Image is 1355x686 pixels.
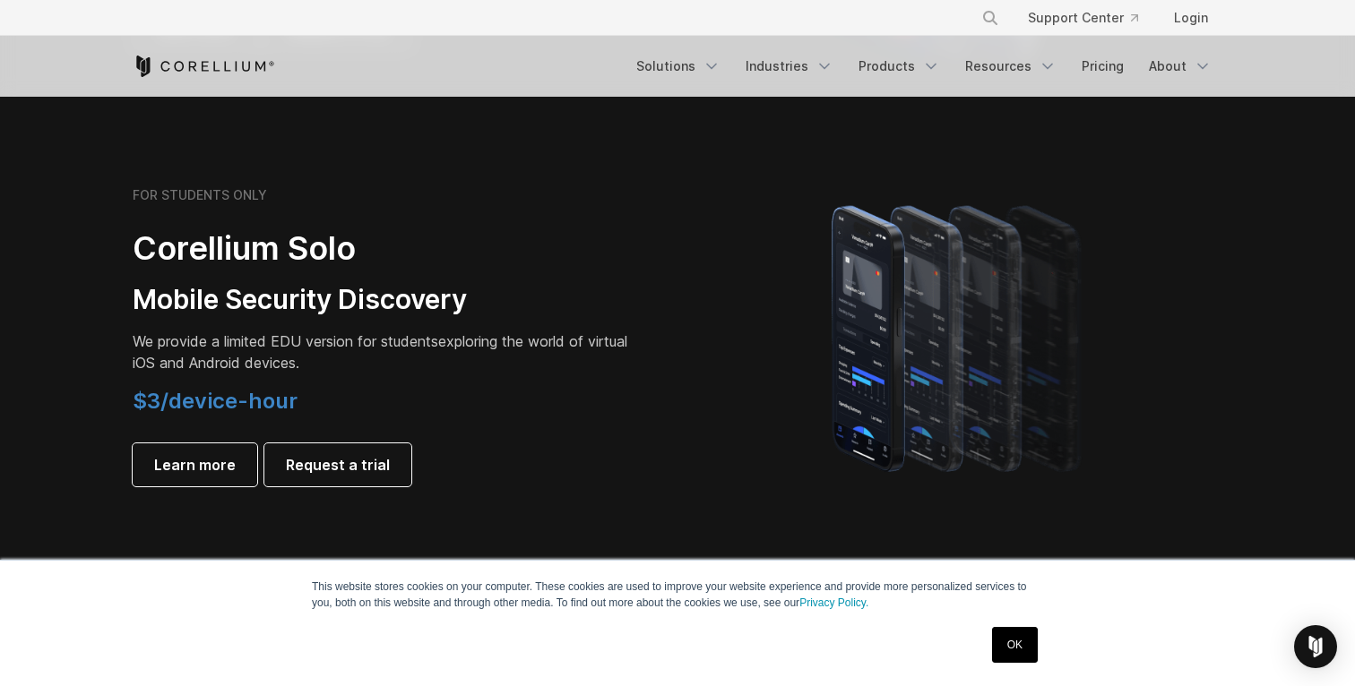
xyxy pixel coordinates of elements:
h3: Mobile Security Discovery [133,283,634,317]
a: About [1138,50,1222,82]
h6: FOR STUDENTS ONLY [133,187,267,203]
a: Products [848,50,951,82]
h2: Corellium Solo [133,228,634,269]
a: Request a trial [264,443,411,486]
div: Navigation Menu [960,2,1222,34]
a: OK [992,627,1038,663]
a: Solutions [626,50,731,82]
a: Industries [735,50,844,82]
span: Request a trial [286,454,390,476]
a: Login [1160,2,1222,34]
span: $3/device-hour [133,388,298,414]
a: Support Center [1014,2,1152,34]
a: Resources [954,50,1067,82]
span: Learn more [154,454,236,476]
span: We provide a limited EDU version for students [133,332,438,350]
p: This website stores cookies on your computer. These cookies are used to improve your website expe... [312,579,1043,611]
img: A lineup of four iPhone models becoming more gradient and blurred [796,180,1123,493]
a: Learn more [133,443,257,486]
div: Navigation Menu [626,50,1222,82]
a: Corellium Home [133,56,275,77]
p: exploring the world of virtual iOS and Android devices. [133,330,634,373]
button: Search [974,2,1006,34]
div: Open Intercom Messenger [1294,625,1337,668]
a: Privacy Policy. [799,596,868,609]
a: Pricing [1071,50,1135,82]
